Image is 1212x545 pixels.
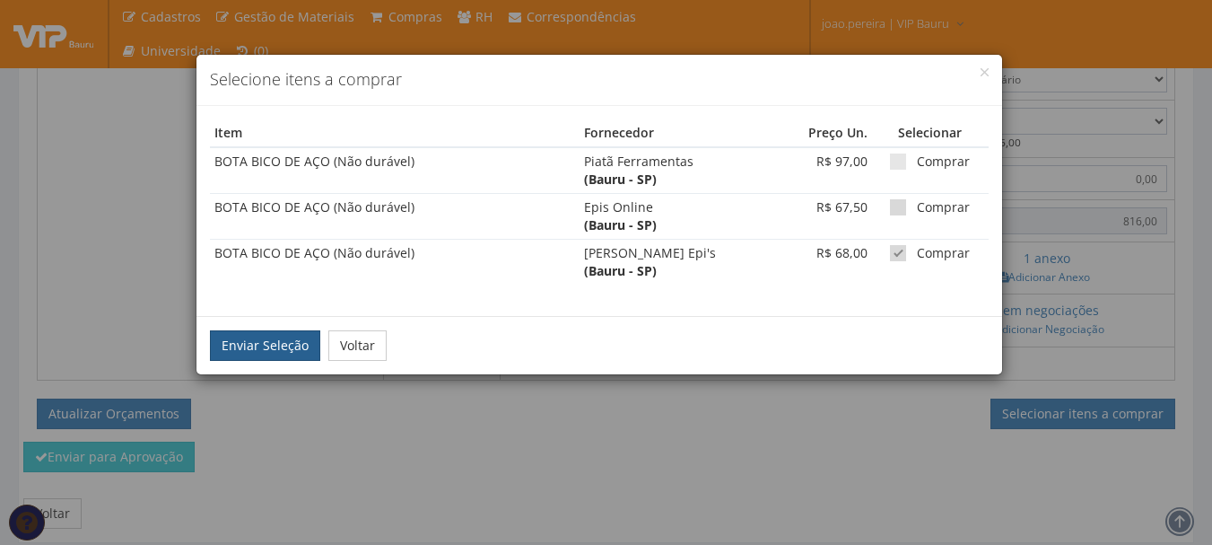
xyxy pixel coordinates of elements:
[774,147,872,193] td: R$ 97,00
[210,68,989,92] h4: Selecione itens a comprar
[580,119,774,147] th: Fornecedor
[890,244,970,262] label: Comprar
[890,198,970,216] label: Comprar
[210,193,580,239] td: BOTA BICO DE AÇO (Não durável)
[584,216,657,233] strong: (Bauru - SP)
[774,119,872,147] th: Preço Un.
[328,330,387,361] button: Voltar
[210,330,320,361] button: Enviar Seleção
[872,119,989,147] th: Selecionar
[580,239,774,284] td: [PERSON_NAME] Epi's
[210,147,580,193] td: BOTA BICO DE AÇO (Não durável)
[584,171,657,188] strong: (Bauru - SP)
[774,239,872,284] td: R$ 68,00
[580,193,774,239] td: Epis Online
[890,153,970,171] label: Comprar
[580,147,774,193] td: Piatã Ferramentas
[210,239,580,284] td: BOTA BICO DE AÇO (Não durável)
[981,68,989,76] button: Close
[774,193,872,239] td: R$ 67,50
[210,119,580,147] th: Item
[584,262,657,279] strong: (Bauru - SP)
